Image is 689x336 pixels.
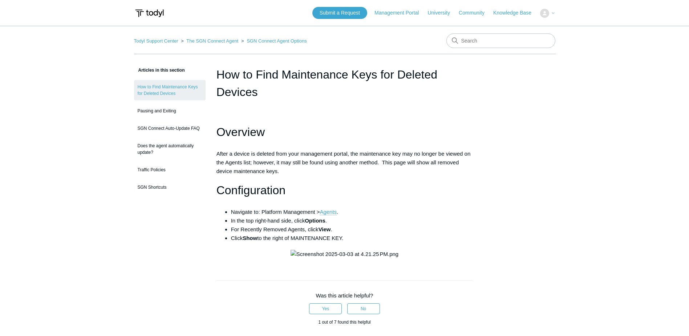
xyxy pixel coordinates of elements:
a: University [427,9,457,17]
a: Pausing and Exiting [134,104,206,118]
li: For Recently Removed Agents, click . [231,225,473,234]
li: The SGN Connect Agent [179,38,240,44]
p: After a device is deleted from your management portal, the maintenance key may no longer be viewe... [216,149,473,176]
li: SGN Connect Agent Options [240,38,307,44]
button: This article was not helpful [347,303,380,314]
a: SGN Connect Agent Options [247,38,307,44]
h1: Configuration [216,181,473,200]
input: Search [446,33,555,48]
li: Navigate to: Platform Management > . [231,208,473,216]
h1: How to Find Maintenance Keys for Deleted Devices [216,66,473,101]
a: Knowledge Base [493,9,539,17]
img: Screenshot 2025-03-03 at 4.21.25 PM.png [291,250,398,259]
h1: Overview [216,123,473,141]
a: Management Portal [374,9,426,17]
a: How to Find Maintenance Keys for Deleted Devices [134,80,206,100]
li: In the top right-hand side, click . [231,216,473,225]
img: Todyl Support Center Help Center home page [134,7,165,20]
li: Todyl Support Center [134,38,180,44]
strong: Options [305,217,325,224]
a: Todyl Support Center [134,38,178,44]
span: Articles in this section [134,68,185,73]
li: Click to the right of MAINTENANCE KEY. [231,234,473,243]
a: Community [459,9,492,17]
span: 1 out of 7 found this helpful [318,320,370,325]
span: Was this article helpful? [316,292,373,299]
a: Submit a Request [312,7,367,19]
a: The SGN Connect Agent [186,38,238,44]
a: SGN Connect Auto-Update FAQ [134,121,206,135]
strong: Show [243,235,257,241]
a: SGN Shortcuts [134,180,206,194]
a: Traffic Policies [134,163,206,177]
a: Agents [320,209,337,215]
button: This article was helpful [309,303,342,314]
strong: View [319,226,331,232]
a: Does the agent automatically update? [134,139,206,159]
